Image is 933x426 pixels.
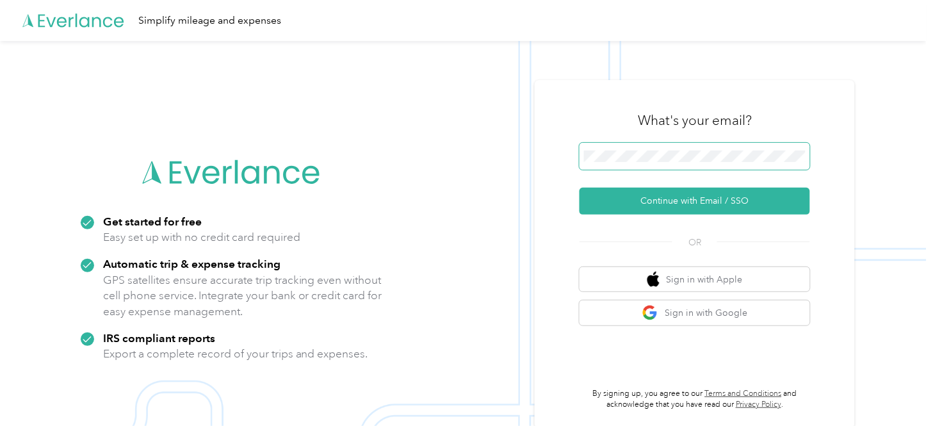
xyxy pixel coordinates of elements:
strong: IRS compliant reports [103,331,215,345]
p: Export a complete record of your trips and expenses. [103,346,368,362]
p: By signing up, you agree to our and acknowledge that you have read our . [580,388,810,411]
img: apple logo [647,272,660,288]
a: Privacy Policy [736,400,781,409]
button: google logoSign in with Google [580,300,810,325]
p: Easy set up with no credit card required [103,229,300,245]
p: GPS satellites ensure accurate trip tracking even without cell phone service. Integrate your bank... [103,272,383,320]
a: Terms and Conditions [705,389,782,398]
img: google logo [642,305,658,321]
button: Continue with Email / SSO [580,188,810,215]
strong: Automatic trip & expense tracking [103,257,280,270]
span: OR [672,236,717,249]
strong: Get started for free [103,215,202,228]
div: Simplify mileage and expenses [138,13,281,29]
h3: What's your email? [638,111,752,129]
button: apple logoSign in with Apple [580,267,810,292]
